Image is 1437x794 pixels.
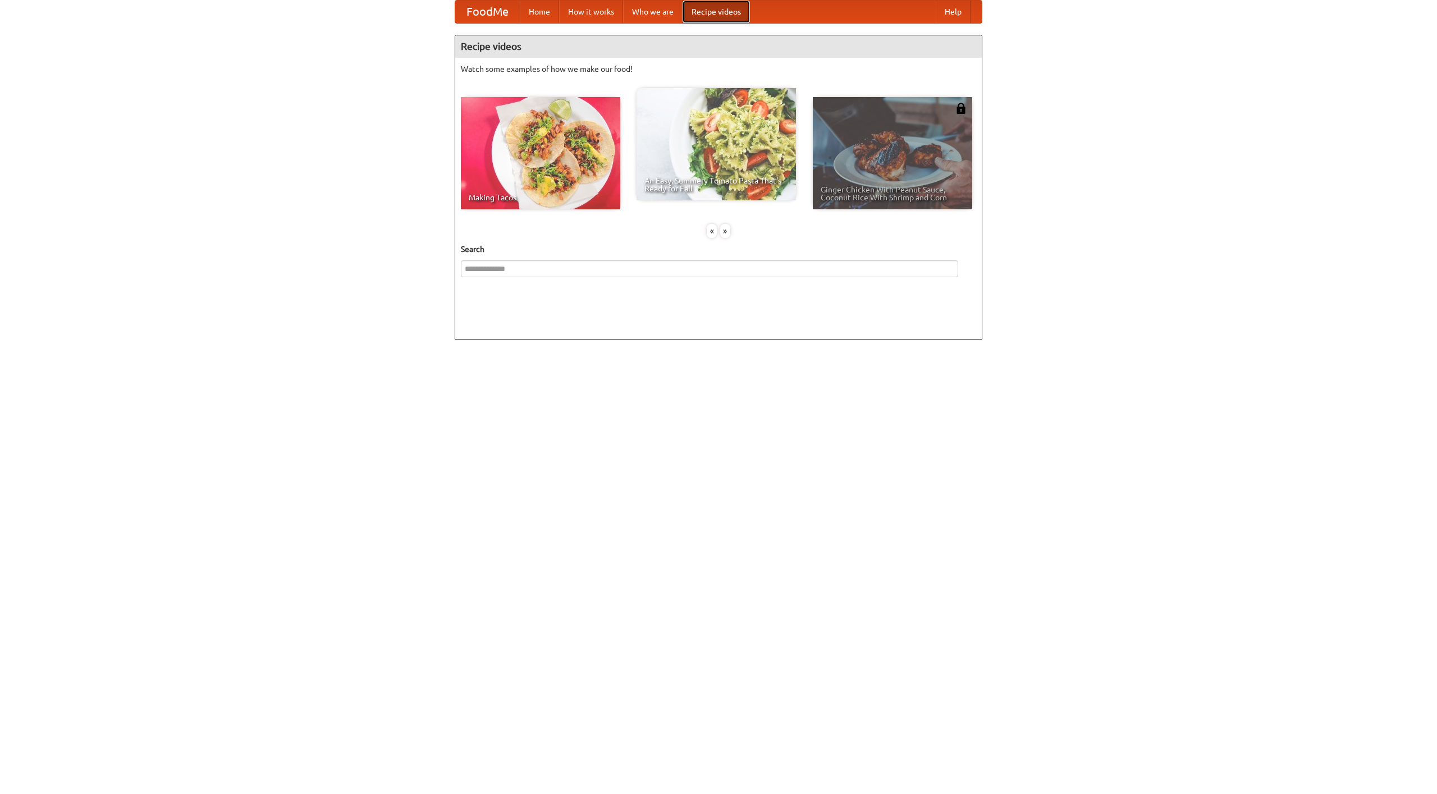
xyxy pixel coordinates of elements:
a: An Easy, Summery Tomato Pasta That's Ready for Fall [637,88,796,200]
p: Watch some examples of how we make our food! [461,63,976,75]
a: Who we are [623,1,683,23]
h5: Search [461,244,976,255]
a: FoodMe [455,1,520,23]
a: Help [936,1,971,23]
a: Home [520,1,559,23]
img: 483408.png [955,103,967,114]
a: Making Tacos [461,97,620,209]
h4: Recipe videos [455,35,982,58]
div: « [707,224,717,238]
a: How it works [559,1,623,23]
span: Making Tacos [469,194,612,201]
a: Recipe videos [683,1,750,23]
div: » [720,224,730,238]
span: An Easy, Summery Tomato Pasta That's Ready for Fall [644,177,788,192]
